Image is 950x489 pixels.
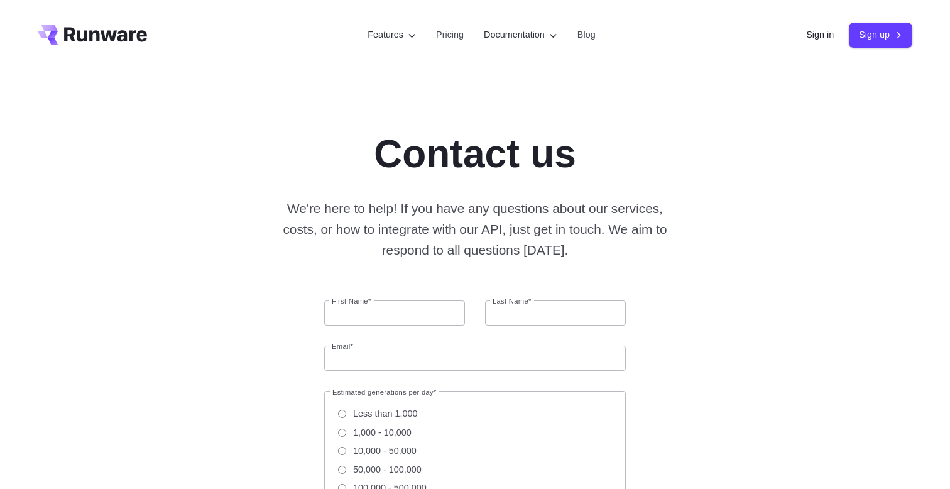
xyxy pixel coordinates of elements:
[338,447,346,455] input: 10,000 - 50,000
[274,198,676,261] p: We're here to help! If you have any questions about our services, costs, or how to integrate with...
[338,410,346,418] input: Less than 1,000
[338,466,346,474] input: 50,000 - 100,000
[436,28,464,42] a: Pricing
[353,444,417,458] span: 10,000 - 50,000
[577,28,596,42] a: Blog
[353,407,417,421] span: Less than 1,000
[353,426,412,440] span: 1,000 - 10,000
[38,25,147,45] a: Go to /
[374,131,576,178] h1: Contact us
[493,297,528,305] span: Last Name
[849,23,912,47] a: Sign up
[368,28,416,42] label: Features
[332,388,434,396] span: Estimated generations per day
[332,297,368,305] span: First Name
[338,429,346,437] input: 1,000 - 10,000
[484,28,557,42] label: Documentation
[332,343,351,350] span: Email
[353,463,422,477] span: 50,000 - 100,000
[806,28,834,42] a: Sign in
